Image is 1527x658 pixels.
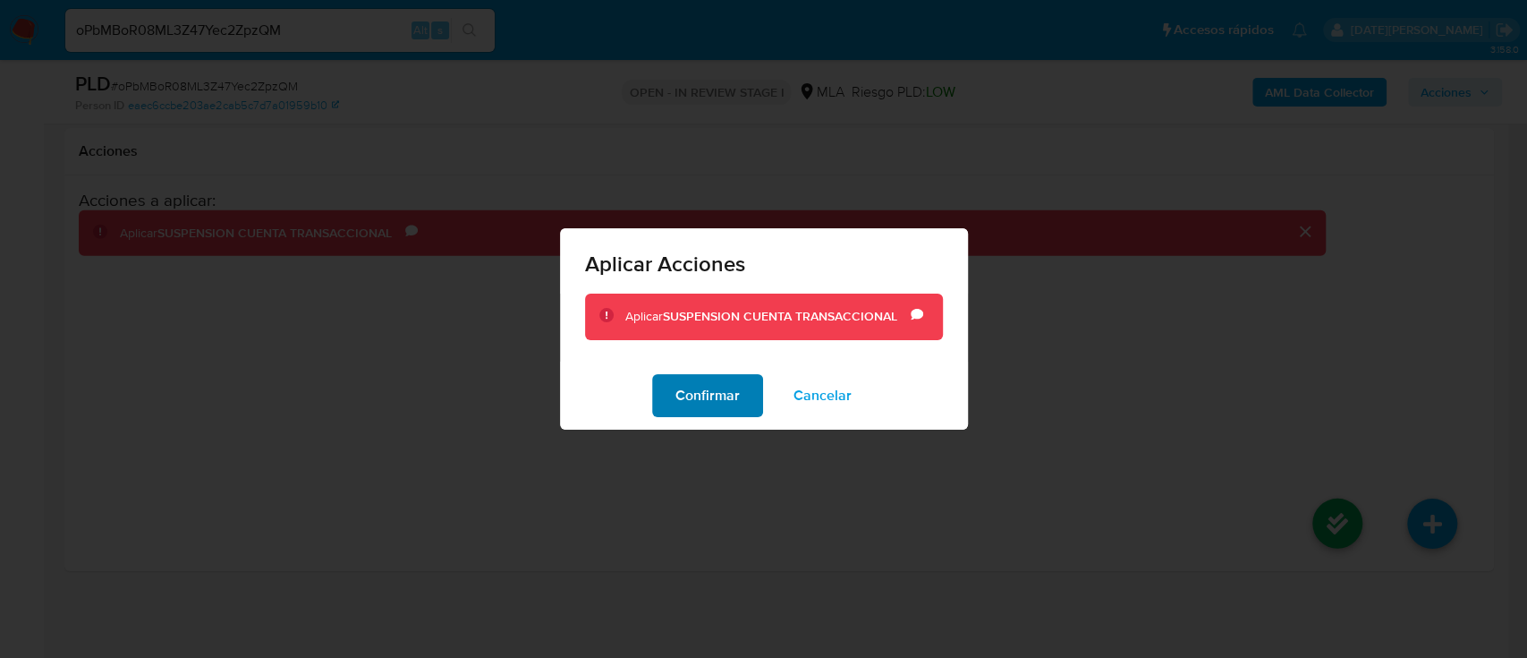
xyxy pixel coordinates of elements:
[652,374,763,417] button: Confirmar
[793,376,852,415] span: Cancelar
[625,308,911,326] div: Aplicar
[663,307,897,325] b: SUSPENSION CUENTA TRANSACCIONAL
[675,376,740,415] span: Confirmar
[770,374,875,417] button: Cancelar
[585,253,943,275] span: Aplicar Acciones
